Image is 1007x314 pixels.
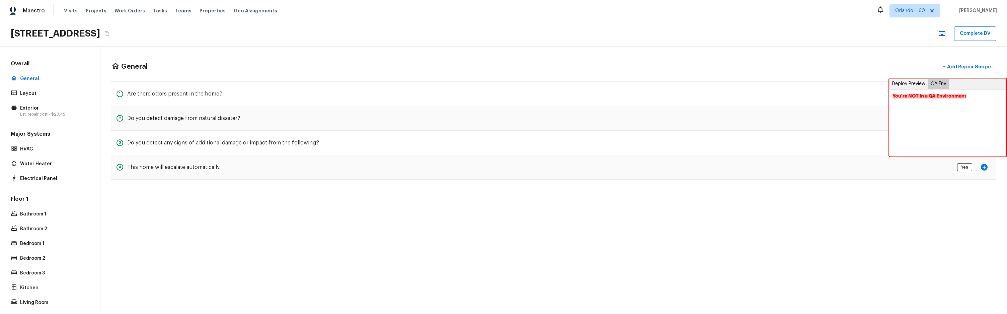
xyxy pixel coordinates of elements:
p: Bedroom 2 [20,255,87,262]
h5: Floor 1 [9,195,91,204]
span: Maestro [23,7,45,14]
div: 2 [117,115,123,122]
span: Work Orders [114,7,145,14]
h5: Do you detect damage from natural disaster? [127,115,240,122]
span: Tasks [153,8,167,13]
div: 3 [117,139,123,146]
p: General [20,75,87,82]
button: +Add Repair Scope [937,60,996,74]
span: Properties [200,7,226,14]
button: Copy Address [103,29,111,38]
div: 4 [117,164,123,171]
b: You're NOT in a QA Environment [893,94,966,99]
span: Visits [64,7,78,14]
h5: Major Systems [9,130,91,139]
p: Bedroom 3 [20,270,87,276]
p: Bathroom 1 [20,211,87,217]
p: Water Heater [20,161,87,167]
h5: Overall [9,60,91,69]
p: Bathroom 2 [20,226,87,232]
h5: Do you detect any signs of additional damage or impact from the following? [127,139,319,146]
span: Yes [959,164,971,171]
p: HVAC [20,146,87,152]
span: Projects [86,7,106,14]
span: Teams [175,7,191,14]
button: QA Env [928,79,949,89]
p: Layout [20,90,87,97]
p: Living Room [20,299,87,306]
p: Exterior [20,105,87,112]
p: Electrical Panel [20,175,87,182]
span: Geo Assignments [234,7,277,14]
p: Bedroom 1 [20,240,87,247]
span: Orlando + 60 [895,7,925,14]
h5: Are there odors present in the home? [127,90,222,98]
span: [PERSON_NAME] [956,7,997,14]
h2: [STREET_ADDRESS] [11,27,100,40]
button: Deploy Preview [889,79,928,89]
h4: General [121,62,148,71]
span: $29.45 [51,112,65,116]
h5: This home will escalate automatically. [127,164,221,171]
div: 1 [117,90,123,97]
p: Kitchen [20,285,87,291]
p: Add Repair Scope [946,63,991,70]
button: Complete DV [954,26,996,41]
p: Est. repair cost - [20,112,87,117]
